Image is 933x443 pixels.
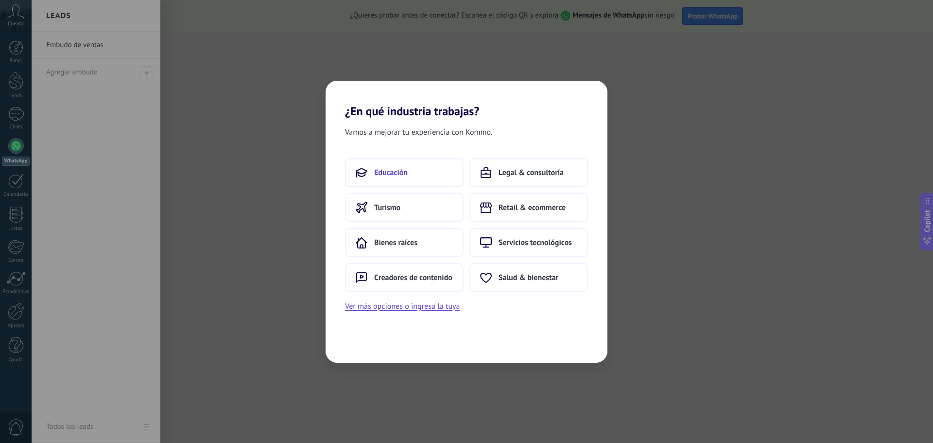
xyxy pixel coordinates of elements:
span: Servicios tecnológicos [499,238,572,248]
span: Legal & consultoría [499,168,564,177]
span: Bienes raíces [374,238,417,248]
button: Turismo [345,193,464,222]
button: Salud & bienestar [469,263,588,292]
span: Salud & bienestar [499,273,558,283]
button: Ver más opciones o ingresa la tuya [345,300,460,313]
span: Retail & ecommerce [499,203,566,213]
span: Vamos a mejorar tu experiencia con Kommo. [345,126,492,139]
button: Educación [345,158,464,187]
span: Creadores de contenido [374,273,452,283]
button: Retail & ecommerce [469,193,588,222]
h2: ¿En qué industria trabajas? [326,81,607,118]
span: Educación [374,168,408,177]
button: Servicios tecnológicos [469,228,588,257]
button: Bienes raíces [345,228,464,257]
button: Legal & consultoría [469,158,588,187]
button: Creadores de contenido [345,263,464,292]
span: Turismo [374,203,400,213]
